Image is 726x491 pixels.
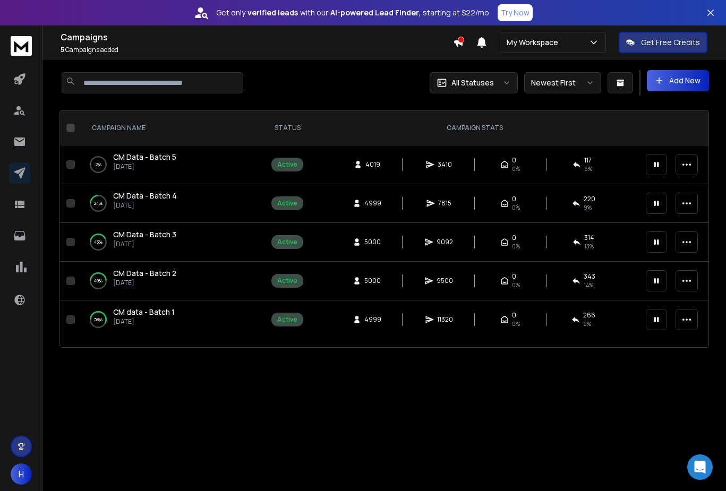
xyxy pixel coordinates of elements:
[113,317,175,326] p: [DATE]
[277,199,297,208] div: Active
[512,234,516,242] span: 0
[641,37,700,48] p: Get Free Credits
[277,315,297,324] div: Active
[113,152,176,162] a: CM Data - Batch 5
[79,223,265,262] td: 43%CM Data - Batch 3[DATE]
[61,46,453,54] p: Campaigns added
[584,156,592,165] span: 117
[512,195,516,203] span: 0
[501,7,529,18] p: Try Now
[277,238,297,246] div: Active
[512,165,520,173] span: 0%
[583,320,591,328] span: 9 %
[438,199,451,208] span: 7815
[512,156,516,165] span: 0
[113,191,177,201] a: CM Data - Batch 4
[364,277,381,285] span: 5000
[507,37,562,48] p: My Workspace
[277,160,297,169] div: Active
[113,240,176,248] p: [DATE]
[216,7,489,18] p: Get only with our starting at $22/mo
[61,31,453,44] h1: Campaigns
[247,7,298,18] strong: verified leads
[79,111,265,145] th: CAMPAIGN NAME
[365,160,380,169] span: 4019
[265,111,310,145] th: STATUS
[647,70,709,91] button: Add New
[113,229,176,240] a: CM Data - Batch 3
[364,238,381,246] span: 5000
[584,281,593,289] span: 14 %
[524,72,601,93] button: Newest First
[277,277,297,285] div: Active
[584,165,592,173] span: 6 %
[113,307,175,317] a: CM data - Batch 1
[79,300,265,339] td: 58%CM data - Batch 1[DATE]
[79,262,265,300] td: 49%CM Data - Batch 2[DATE]
[451,77,494,88] p: All Statuses
[11,463,32,485] button: H
[437,277,453,285] span: 9500
[584,272,595,281] span: 343
[94,314,103,325] p: 58 %
[364,315,381,324] span: 4999
[113,201,177,210] p: [DATE]
[310,111,639,145] th: CAMPAIGN STATS
[364,199,381,208] span: 4999
[512,242,520,251] span: 0%
[583,311,595,320] span: 266
[94,198,103,209] p: 24 %
[512,203,520,212] span: 0%
[512,320,520,328] span: 0%
[113,229,176,239] span: CM Data - Batch 3
[96,159,101,170] p: 2 %
[437,238,453,246] span: 9092
[330,7,421,18] strong: AI-powered Lead Finder,
[79,184,265,223] td: 24%CM Data - Batch 4[DATE]
[94,237,103,247] p: 43 %
[584,234,594,242] span: 314
[512,281,520,289] span: 0%
[113,279,176,287] p: [DATE]
[584,242,594,251] span: 13 %
[584,203,592,212] span: 9 %
[11,36,32,56] img: logo
[113,268,176,279] a: CM Data - Batch 2
[79,145,265,184] td: 2%CM Data - Batch 5[DATE]
[619,32,707,53] button: Get Free Credits
[113,268,176,278] span: CM Data - Batch 2
[438,160,452,169] span: 3410
[498,4,533,21] button: Try Now
[512,272,516,281] span: 0
[437,315,453,324] span: 11320
[94,275,103,286] p: 49 %
[584,195,595,203] span: 220
[113,162,176,171] p: [DATE]
[512,311,516,320] span: 0
[61,45,64,54] span: 5
[687,454,713,480] div: Open Intercom Messenger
